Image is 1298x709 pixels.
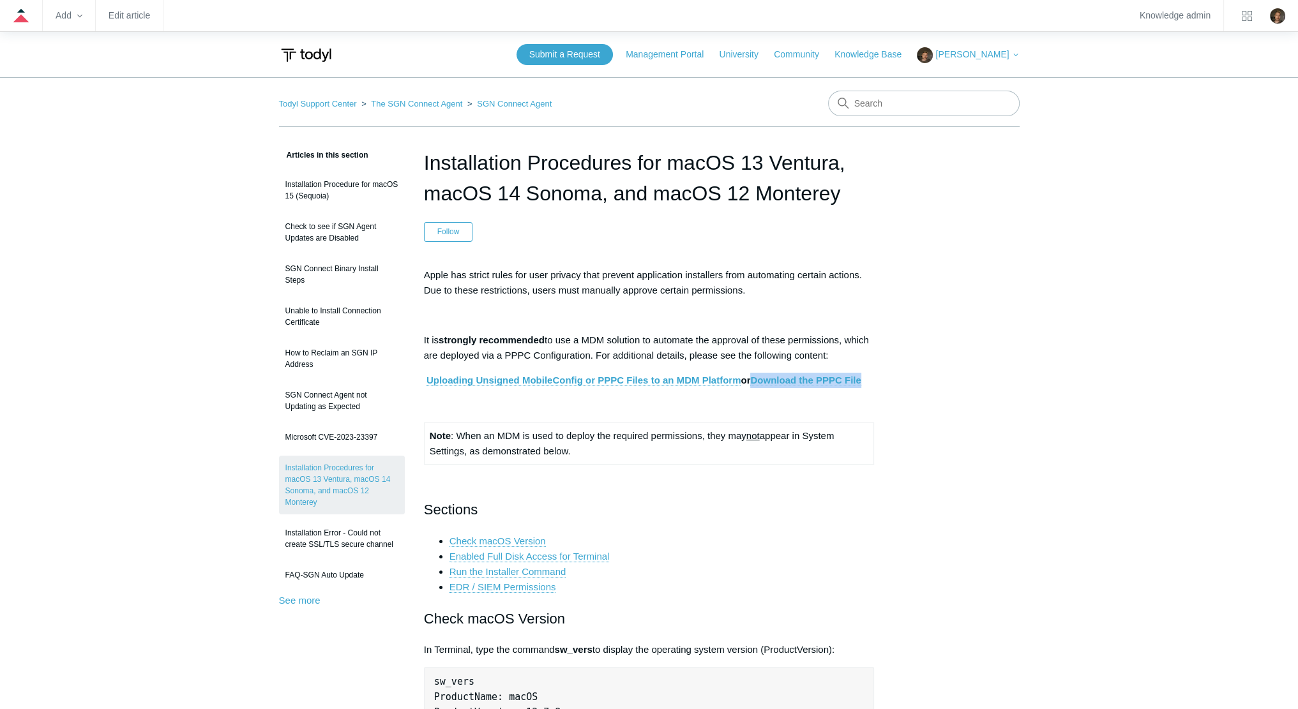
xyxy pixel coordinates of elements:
[517,44,613,65] a: Submit a Request
[426,375,741,386] a: Uploading Unsigned MobileConfig or PPPC Files to an MDM Platform
[1270,8,1285,24] zd-hc-trigger: Click your profile icon to open the profile menu
[279,425,405,449] a: Microsoft CVE-2023-23397
[371,99,462,108] a: The SGN Connect Agent
[426,375,861,386] strong: or
[449,566,566,578] a: Run the Installer Command
[279,595,321,606] a: See more
[555,644,592,655] strong: sw_vers
[424,332,875,363] p: It is to use a MDM solution to automate the approval of these permissions, which are deployed via...
[279,43,333,67] img: Todyl Support Center Help Center home page
[449,551,610,562] a: Enabled Full Disk Access for Terminal
[359,99,465,108] li: The SGN Connect Agent
[746,430,760,441] span: not
[279,456,405,514] a: Installation Procedures for macOS 13 Ventura, macOS 14 Sonoma, and macOS 12 Monterey
[935,49,1009,59] span: [PERSON_NAME]
[279,257,405,292] a: SGN Connect Binary Install Steps
[279,172,405,208] a: Installation Procedure for macOS 15 (Sequoia)
[424,608,875,630] h2: Check macOS Version
[279,383,405,419] a: SGN Connect Agent not Updating as Expected
[917,47,1019,63] button: [PERSON_NAME]
[279,299,405,334] a: Unable to Install Connection Certificate
[449,581,556,593] a: EDR / SIEM Permissions
[279,99,359,108] li: Todyl Support Center
[424,147,875,209] h1: Installation Procedures for macOS 13 Ventura, macOS 14 Sonoma, and macOS 12 Monterey
[750,375,861,386] a: Download the PPPC File
[279,563,405,587] a: FAQ-SGN Auto Update
[424,498,875,521] h2: Sections
[834,48,914,61] a: Knowledge Base
[1270,8,1285,24] img: user avatar
[424,422,874,464] td: : When an MDM is used to deploy the required permissions, they may appear in System Settings, as ...
[626,48,716,61] a: Management Portal
[279,214,405,250] a: Check to see if SGN Agent Updates are Disabled
[430,430,451,441] strong: Note
[439,334,545,345] strong: strongly recommended
[56,12,82,19] zd-hc-trigger: Add
[279,521,405,556] a: Installation Error - Could not create SSL/TLS secure channel
[477,99,552,108] a: SGN Connect Agent
[449,535,546,547] a: Check macOS Version
[719,48,771,61] a: University
[279,151,368,160] span: Articles in this section
[109,12,150,19] a: Edit article
[828,91,1020,116] input: Search
[465,99,552,108] li: SGN Connect Agent
[279,99,357,108] a: Todyl Support Center
[424,642,875,657] p: In Terminal, type the command to display the operating system version (ProductVersion):
[774,48,832,61] a: Community
[424,267,875,298] p: Apple has strict rules for user privacy that prevent application installers from automating certa...
[424,222,473,241] button: Follow Article
[279,341,405,377] a: How to Reclaim an SGN IP Address
[1140,12,1211,19] a: Knowledge admin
